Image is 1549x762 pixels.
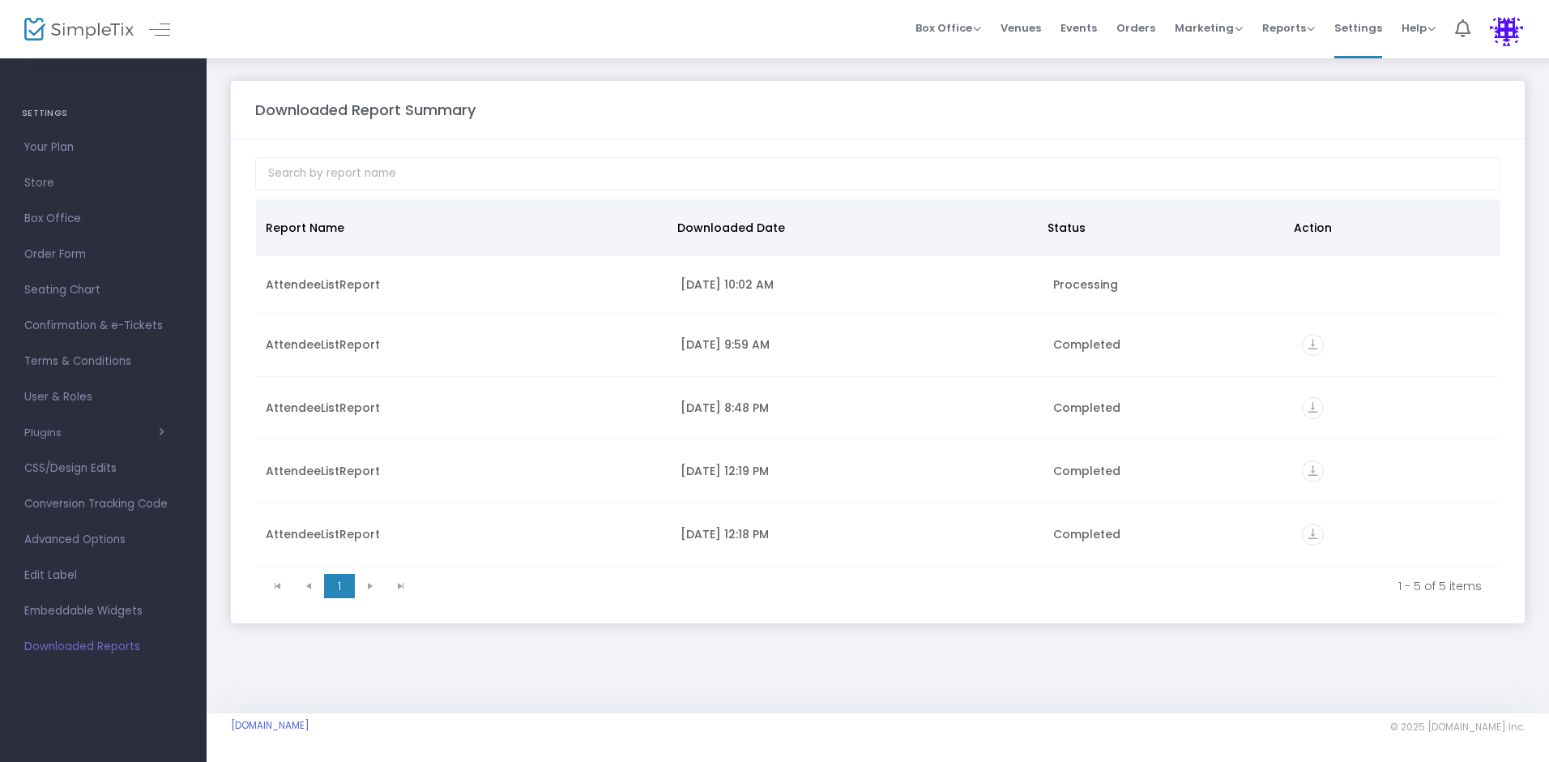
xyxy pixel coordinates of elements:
[915,20,981,36] span: Box Office
[1053,400,1282,416] div: Completed
[1302,524,1490,546] div: https://go.SimpleTix.com/2vn33
[681,276,1035,293] div: 10/14/2025 10:02 AM
[1302,334,1490,356] div: https://go.SimpleTix.com/h2flg
[1053,463,1282,479] div: Completed
[1302,334,1324,356] i: vertical_align_bottom
[24,280,182,301] span: Seating Chart
[1053,336,1282,353] div: Completed
[24,244,182,265] span: Order Form
[22,97,185,130] h4: SETTINGS
[24,529,182,550] span: Advanced Options
[1001,7,1041,49] span: Venues
[24,351,182,372] span: Terms & Conditions
[1334,7,1382,49] span: Settings
[24,208,182,229] span: Box Office
[24,137,182,158] span: Your Plan
[1302,339,1324,355] a: vertical_align_bottom
[428,578,1482,594] kendo-pager-info: 1 - 5 of 5 items
[1116,7,1155,49] span: Orders
[1038,199,1285,256] th: Status
[1302,529,1324,545] a: vertical_align_bottom
[1053,276,1282,293] div: Processing
[1302,397,1490,419] div: https://go.SimpleTix.com/067ae
[24,387,182,408] span: User & Roles
[1262,20,1315,36] span: Reports
[1390,721,1525,734] span: © 2025 [DOMAIN_NAME] Inc.
[266,463,661,479] div: AttendeeListReport
[1302,524,1324,546] i: vertical_align_bottom
[1302,460,1324,482] i: vertical_align_bottom
[1402,20,1436,36] span: Help
[266,526,661,542] div: AttendeeListReport
[324,574,355,598] span: Page 1
[24,565,182,586] span: Edit Label
[1302,402,1324,418] a: vertical_align_bottom
[256,199,668,256] th: Report Name
[681,336,1035,353] div: 10/14/2025 9:59 AM
[255,99,476,121] m-panel-title: Downloaded Report Summary
[1284,199,1490,256] th: Action
[255,157,1500,190] input: Search by report name
[1175,20,1243,36] span: Marketing
[266,400,661,416] div: AttendeeListReport
[1060,7,1097,49] span: Events
[1302,465,1324,482] a: vertical_align_bottom
[24,601,182,622] span: Embeddable Widgets
[266,276,661,293] div: AttendeeListReport
[24,458,182,479] span: CSS/Design Edits
[1302,460,1490,482] div: https://go.SimpleTix.com/kvuyd
[24,494,182,515] span: Conversion Tracking Code
[681,400,1035,416] div: 10/6/2025 8:48 PM
[266,336,661,353] div: AttendeeListReport
[681,526,1035,542] div: 10/3/2025 12:18 PM
[1053,526,1282,542] div: Completed
[1302,397,1324,419] i: vertical_align_bottom
[24,173,182,194] span: Store
[231,719,309,732] a: [DOMAIN_NAME]
[681,463,1035,479] div: 10/3/2025 12:19 PM
[24,426,164,439] button: Plugins
[24,315,182,336] span: Confirmation & e-Tickets
[256,199,1500,567] div: Data table
[668,199,1038,256] th: Downloaded Date
[24,636,182,657] span: Downloaded Reports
